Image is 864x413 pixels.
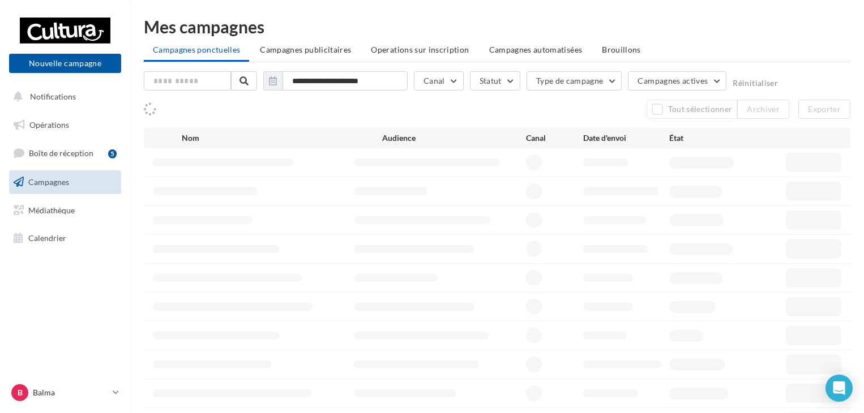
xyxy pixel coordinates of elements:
span: Opérations [29,120,69,130]
span: Campagnes [28,177,69,187]
div: 5 [108,149,117,158]
div: Nom [182,132,383,144]
span: Brouillons [602,45,641,54]
button: Canal [414,71,464,91]
div: Open Intercom Messenger [825,375,853,402]
button: Statut [470,71,520,91]
p: Balma [33,387,108,398]
span: Campagnes automatisées [489,45,583,54]
button: Tout sélectionner [647,100,737,119]
span: Calendrier [28,233,66,243]
a: Opérations [7,113,123,137]
button: Campagnes actives [628,71,726,91]
a: Médiathèque [7,199,123,222]
div: Mes campagnes [144,18,850,35]
span: Notifications [30,92,76,101]
span: Campagnes publicitaires [260,45,351,54]
a: Campagnes [7,170,123,194]
span: Boîte de réception [29,148,93,158]
button: Réinitialiser [733,79,778,88]
span: B [18,387,23,398]
a: Boîte de réception5 [7,141,123,165]
div: Canal [526,132,583,144]
button: Type de campagne [527,71,622,91]
div: État [669,132,755,144]
button: Archiver [737,100,789,119]
button: Notifications [7,85,119,109]
div: Date d'envoi [583,132,669,144]
a: Calendrier [7,226,123,250]
button: Nouvelle campagne [9,54,121,73]
button: Exporter [798,100,850,119]
div: Audience [382,132,525,144]
span: Campagnes actives [638,76,708,85]
span: Operations sur inscription [371,45,469,54]
a: B Balma [9,382,121,403]
span: Médiathèque [28,205,75,214]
